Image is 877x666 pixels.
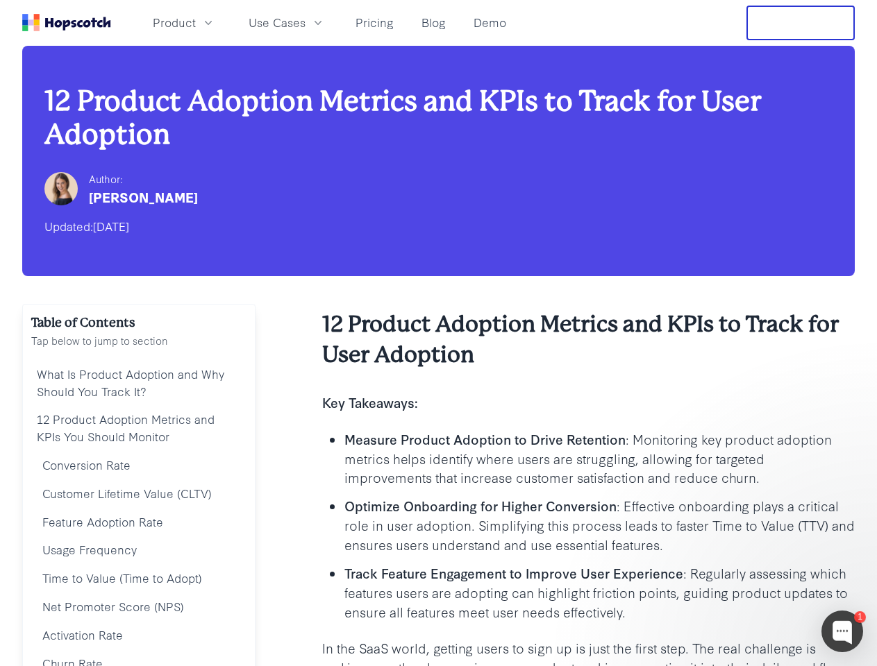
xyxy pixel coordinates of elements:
button: Product [144,11,224,34]
a: Blog [416,11,451,34]
h2: Table of Contents [31,313,247,332]
img: Hailey Friedman [44,172,78,205]
a: Time to Value (Time to Adopt) [31,564,247,592]
a: Customer Lifetime Value (CLTV) [31,479,247,508]
span: Use Cases [249,14,306,31]
div: Updated: [44,215,833,237]
button: Use Cases [240,11,333,34]
b: Track Feature Engagement to Improve User Experience [344,563,683,582]
div: Author: [89,171,198,187]
button: Free Trial [746,6,855,40]
a: Feature Adoption Rate [31,508,247,536]
a: Net Promoter Score (NPS) [31,592,247,621]
a: 12 Product Adoption Metrics and KPIs You Should Monitor [31,405,247,451]
a: Activation Rate [31,621,247,649]
div: [PERSON_NAME] [89,187,198,207]
a: Usage Frequency [31,536,247,564]
b: Measure Product Adoption to Drive Retention [344,429,626,448]
p: Tap below to jump to section [31,332,247,349]
a: What Is Product Adoption and Why Should You Track It? [31,360,247,406]
a: Conversion Rate [31,451,247,479]
h2: 12 Product Adoption Metrics and KPIs to Track for User Adoption [322,309,855,370]
b: Optimize Onboarding for Higher Conversion [344,496,617,515]
p: : Regularly assessing which features users are adopting can highlight friction points, guiding pr... [344,563,855,622]
h1: 12 Product Adoption Metrics and KPIs to Track for User Adoption [44,85,833,151]
span: Product [153,14,196,31]
b: Key Takeaways: [322,393,418,411]
a: Demo [468,11,512,34]
a: Pricing [350,11,399,34]
div: 1 [854,611,866,623]
p: : Effective onboarding plays a critical role in user adoption. Simplifying this process leads to ... [344,496,855,554]
a: Home [22,14,111,31]
p: : Monitoring key product adoption metrics helps identify where users are struggling, allowing for... [344,429,855,488]
time: [DATE] [93,218,129,234]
